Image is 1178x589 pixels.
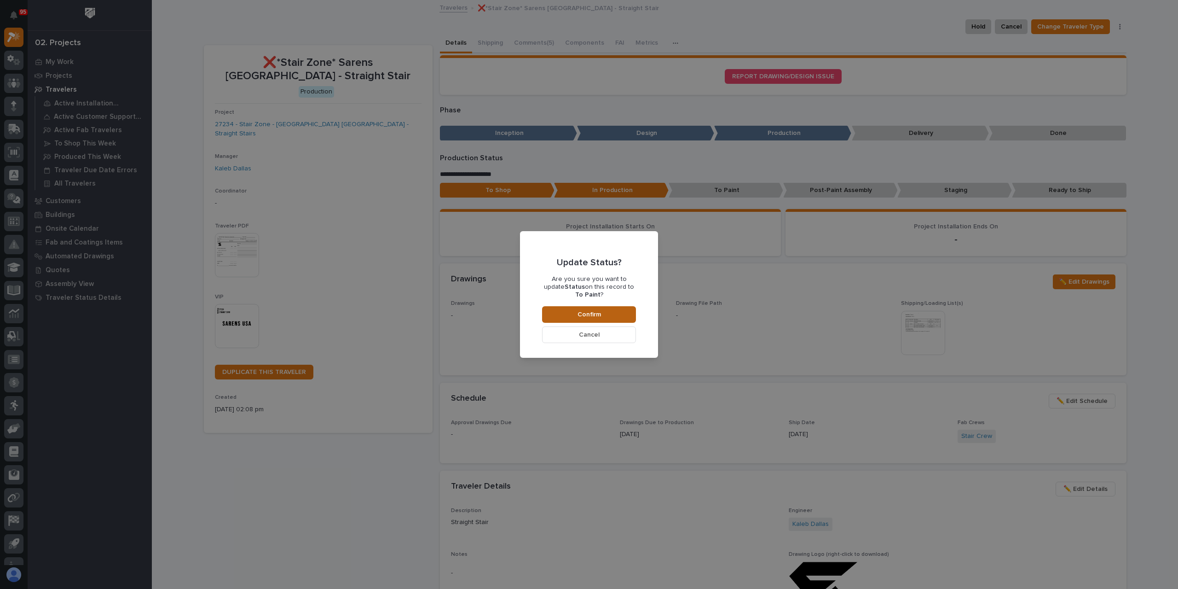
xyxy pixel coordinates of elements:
[577,310,601,319] span: Confirm
[542,306,636,323] button: Confirm
[542,275,636,298] p: Are you sure you want to update on this record to ?
[557,257,622,268] p: Update Status?
[565,284,585,290] b: Status
[579,331,600,339] span: Cancel
[575,292,601,298] b: To Paint
[542,327,636,343] button: Cancel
